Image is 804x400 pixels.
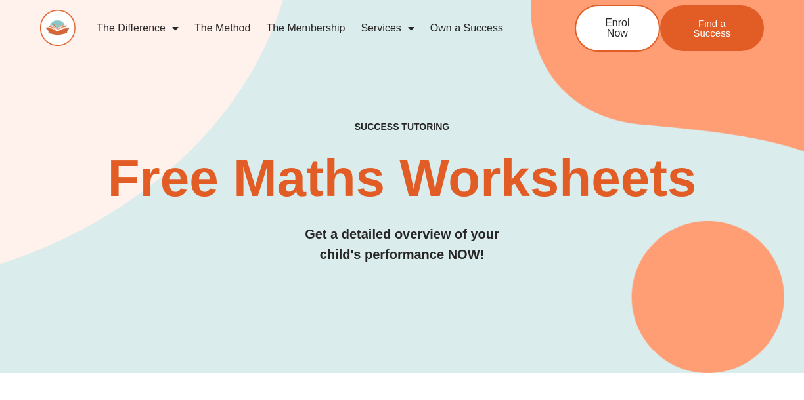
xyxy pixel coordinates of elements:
[422,13,511,43] a: Own a Success
[89,13,187,43] a: The Difference
[680,18,744,38] span: Find a Success
[575,5,660,52] a: Enrol Now
[89,13,533,43] nav: Menu
[353,13,422,43] a: Services
[258,13,353,43] a: The Membership
[596,18,639,39] span: Enrol Now
[40,121,764,132] h4: SUCCESS TUTORING​
[40,224,764,265] h3: Get a detailed overview of your child's performance NOW!
[40,152,764,205] h2: Free Maths Worksheets​
[660,5,764,51] a: Find a Success
[187,13,258,43] a: The Method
